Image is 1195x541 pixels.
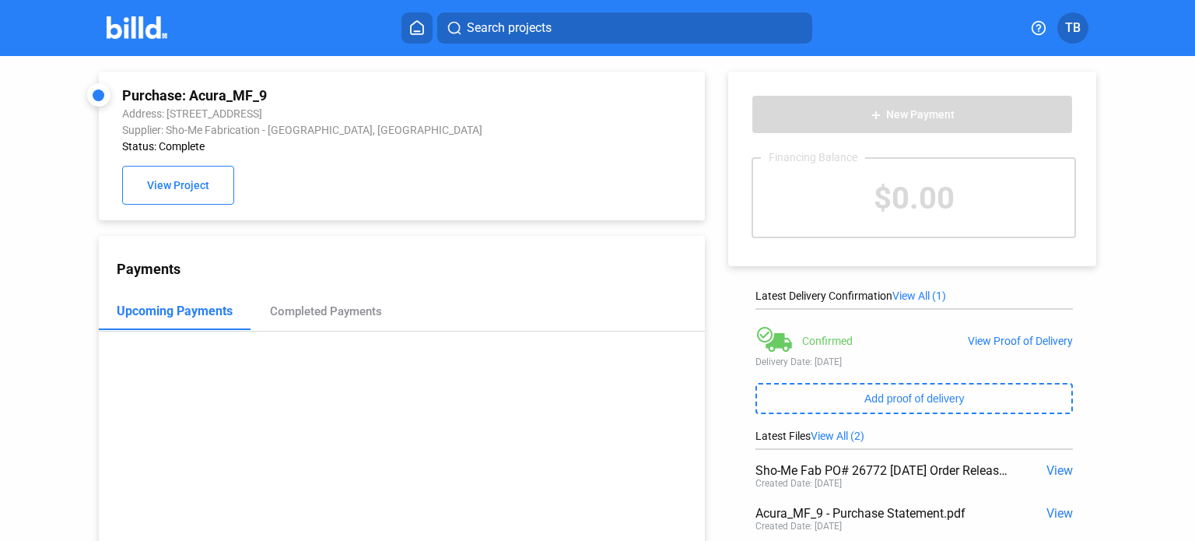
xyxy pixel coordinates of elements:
[122,124,570,136] div: Supplier: Sho-Me Fabrication - [GEOGRAPHIC_DATA], [GEOGRAPHIC_DATA]
[870,109,882,121] mat-icon: add
[147,180,209,192] span: View Project
[270,304,382,318] div: Completed Payments
[755,357,1073,367] div: Delivery Date: [DATE]
[811,430,864,442] span: View All (2)
[1046,463,1073,478] span: View
[1046,506,1073,521] span: View
[437,12,812,44] button: Search projects
[802,335,853,347] div: Confirmed
[755,521,842,532] div: Created Date: [DATE]
[755,478,842,489] div: Created Date: [DATE]
[892,290,946,302] span: View All (1)
[755,430,1073,442] div: Latest Files
[117,304,233,318] div: Upcoming Payments
[752,95,1073,134] button: New Payment
[753,159,1074,237] div: $0.00
[755,290,1073,302] div: Latest Delivery Confirmation
[886,109,955,121] span: New Payment
[122,87,570,104] div: Purchase: Acura_MF_9
[761,151,865,163] div: Financing Balance
[755,383,1073,414] button: Add proof of delivery
[117,261,705,277] div: Payments
[467,19,552,37] span: Search projects
[864,392,964,405] span: Add proof of delivery
[122,166,234,205] button: View Project
[968,335,1073,347] div: View Proof of Delivery
[1065,19,1081,37] span: TB
[107,16,168,39] img: Billd Company Logo
[755,463,1009,478] div: Sho-Me Fab PO# 26772 [DATE] Order Released
[1057,12,1088,44] button: TB
[122,140,570,153] div: Status: Complete
[755,506,1009,521] div: Acura_MF_9 - Purchase Statement.pdf
[122,107,570,120] div: Address: [STREET_ADDRESS]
